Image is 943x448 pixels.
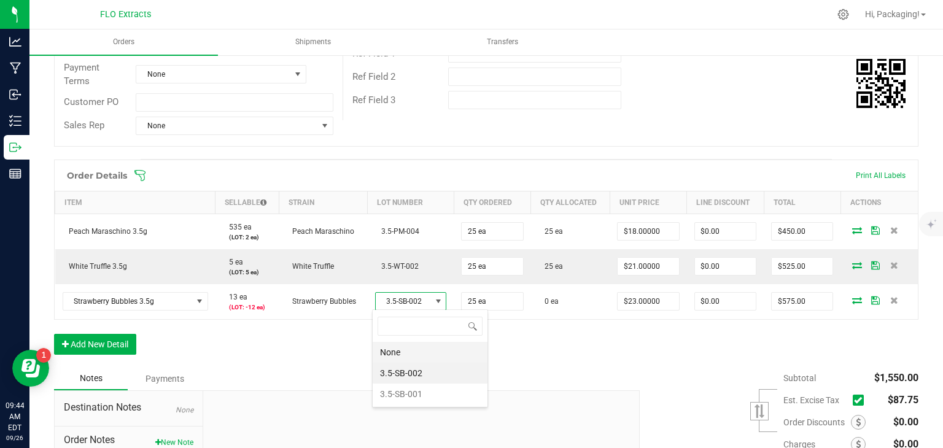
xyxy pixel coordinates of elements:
span: Save Order Detail [866,226,885,234]
img: Scan me! [856,59,906,108]
div: Notes [54,367,128,390]
span: 3.5-WT-002 [375,262,419,271]
span: None [176,406,193,414]
span: Strawberry Bubbles [286,297,356,306]
span: 0 ea [538,297,559,306]
span: Est. Excise Tax [783,395,848,405]
span: 5 ea [223,258,243,266]
li: None [373,342,487,363]
input: 0 [618,293,678,310]
th: Strain [279,191,367,214]
button: New Note [155,437,193,448]
span: Ref Field 2 [352,71,395,82]
div: Manage settings [836,9,851,20]
span: Delete Order Detail [885,296,903,304]
h1: Order Details [67,171,127,180]
li: 3.5-SB-002 [373,363,487,384]
input: 0 [695,258,756,275]
span: Shipments [279,37,347,47]
a: Shipments [219,29,408,55]
inline-svg: Inventory [9,115,21,127]
span: Peach Maraschino 3.5g [63,227,147,236]
span: $87.75 [888,394,918,406]
input: 0 [772,223,832,240]
input: 0 [695,293,756,310]
th: Lot Number [368,191,454,214]
input: 0 [618,223,678,240]
span: White Truffle [286,262,334,271]
input: 0 [772,293,832,310]
span: 25 ea [538,227,563,236]
span: 13 ea [223,293,247,301]
inline-svg: Reports [9,168,21,180]
th: Qty Allocated [531,191,610,214]
input: 0 [462,223,522,240]
span: Customer PO [64,96,118,107]
span: Ref Field 1 [352,48,395,59]
span: Delete Order Detail [885,226,903,234]
iframe: Resource center [12,350,49,387]
th: Sellable [215,191,279,214]
inline-svg: Outbound [9,141,21,153]
span: Payment Terms [64,62,99,87]
span: Destination Notes [64,400,193,415]
button: Add New Detail [54,334,136,355]
p: 09/26 [6,433,24,442]
span: Transfers [470,37,535,47]
a: Orders [29,29,218,55]
span: White Truffle 3.5g [63,262,127,271]
span: Ref Field 3 [352,95,395,106]
th: Line Discount [687,191,764,214]
input: 0 [618,258,678,275]
span: Strawberry Bubbles 3.5g [63,293,192,310]
span: FLO Extracts [100,9,151,20]
span: Order Notes [64,433,193,447]
span: 3.5-SB-002 [376,293,431,310]
input: 0 [462,293,522,310]
span: Order Discounts [783,417,851,427]
inline-svg: Inbound [9,88,21,101]
span: Peach Maraschino [286,227,354,236]
a: Transfers [408,29,597,55]
span: None [136,117,317,134]
span: Sales Rep [64,120,104,131]
iframe: Resource center unread badge [36,348,51,363]
th: Item [55,191,215,214]
span: Delete Order Detail [885,261,903,269]
th: Qty Ordered [454,191,530,214]
th: Total [764,191,840,214]
span: $1,550.00 [874,372,918,384]
div: Payments [128,368,201,390]
input: 0 [695,223,756,240]
span: Hi, Packaging! [865,9,920,19]
span: NO DATA FOUND [63,292,208,311]
input: 0 [772,258,832,275]
span: 3.5-PM-004 [375,227,419,236]
p: (LOT: 2 ea) [223,233,271,242]
span: $0.00 [893,416,918,428]
th: Actions [840,191,918,214]
span: 25 ea [538,262,563,271]
span: Save Order Detail [866,296,885,304]
span: Save Order Detail [866,261,885,269]
span: Calculate excise tax [853,392,869,408]
li: 3.5-SB-001 [373,384,487,404]
input: 0 [462,258,522,275]
span: 535 ea [223,223,252,231]
span: Subtotal [783,373,816,383]
p: (LOT: -12 ea) [223,303,271,312]
span: None [136,66,290,83]
p: 09:44 AM EDT [6,400,24,433]
p: (LOT: 5 ea) [223,268,271,277]
inline-svg: Manufacturing [9,62,21,74]
th: Unit Price [610,191,686,214]
inline-svg: Analytics [9,36,21,48]
span: Orders [96,37,151,47]
qrcode: 00000582 [856,59,906,108]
